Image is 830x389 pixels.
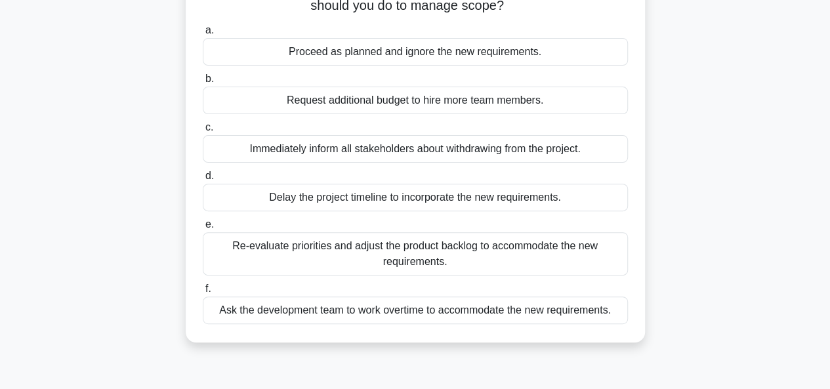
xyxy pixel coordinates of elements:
span: c. [205,121,213,133]
span: a. [205,24,214,35]
div: Ask the development team to work overtime to accommodate the new requirements. [203,297,628,324]
span: f. [205,283,211,294]
div: Re-evaluate priorities and adjust the product backlog to accommodate the new requirements. [203,232,628,276]
span: b. [205,73,214,84]
div: Delay the project timeline to incorporate the new requirements. [203,184,628,211]
div: Proceed as planned and ignore the new requirements. [203,38,628,66]
div: Request additional budget to hire more team members. [203,87,628,114]
span: e. [205,218,214,230]
div: Immediately inform all stakeholders about withdrawing from the project. [203,135,628,163]
span: d. [205,170,214,181]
